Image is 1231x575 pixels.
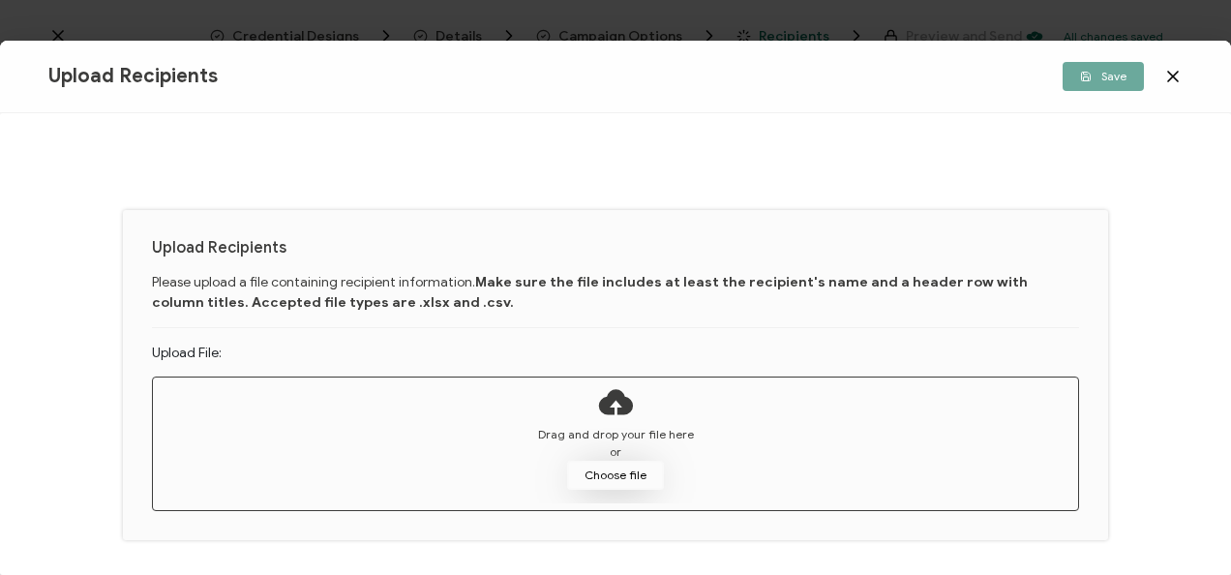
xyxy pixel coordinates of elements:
span: Upload Recipients [48,64,218,88]
span: Save [1080,71,1126,82]
p: Please upload a file containing recipient information. [152,272,1079,313]
iframe: Chat Widget [1134,482,1231,575]
h1: Upload Recipients [152,239,1079,257]
button: Choose file [567,461,664,490]
div: Upload File: [152,343,1079,367]
span: Drag and drop your file here [538,426,694,443]
b: Make sure the file includes at least the recipient's name and a header row with column titles. Ac... [152,274,1028,311]
span: or [610,443,621,461]
button: Save [1063,62,1144,91]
